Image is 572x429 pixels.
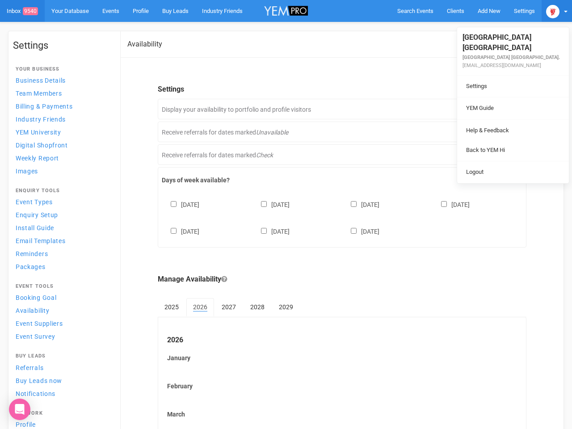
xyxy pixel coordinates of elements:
small: [GEOGRAPHIC_DATA] [GEOGRAPHIC_DATA]. [463,55,560,60]
a: 2025 [158,298,185,316]
a: Back to YEM Hi [459,142,567,159]
a: Digital Shopfront [13,139,111,151]
label: February [167,382,517,391]
span: Search Events [397,8,433,14]
label: [DATE] [432,199,470,209]
a: Billing & Payments [13,100,111,112]
a: Event Survey [13,330,111,342]
a: Notifications [13,387,111,400]
span: Booking Goal [16,294,56,301]
a: Event Suppliers [13,317,111,329]
h4: Your Business [16,67,109,72]
a: Event Types [13,196,111,208]
a: Reminders [13,248,111,260]
input: [DATE] [351,228,357,234]
a: Settings [459,78,567,95]
a: 2026 [186,298,214,317]
span: Event Survey [16,333,55,340]
a: YEM Guide [459,100,567,117]
a: Enquiry Setup [13,209,111,221]
h4: Event Tools [16,284,109,289]
legend: 2026 [167,335,517,345]
input: [DATE] [261,201,267,207]
span: Team Members [16,90,62,97]
div: Display your availability to portfolio and profile visitors [158,99,526,119]
input: [DATE] [441,201,447,207]
input: [DATE] [261,228,267,234]
span: YEM University [16,129,61,136]
h2: Availability [127,40,162,48]
label: [DATE] [162,199,199,209]
label: [DATE] [252,199,290,209]
small: [EMAIL_ADDRESS][DOMAIN_NAME] [463,63,541,68]
label: January [167,353,517,362]
em: Unavailable [256,129,288,136]
img: open-uri20250107-2-1pbi2ie [546,5,559,18]
a: 2027 [215,298,243,316]
span: Billing & Payments [16,103,73,110]
a: 2029 [272,298,300,316]
a: 2028 [244,298,271,316]
span: Clients [447,8,464,14]
div: Receive referrals for dates marked [158,122,526,142]
a: Logout [459,164,567,181]
span: Packages [16,263,46,270]
h4: Buy Leads [16,353,109,359]
a: Images [13,165,111,177]
input: [DATE] [171,228,177,234]
a: Referrals [13,362,111,374]
h4: Network [16,411,109,416]
label: [DATE] [252,226,290,236]
h1: Settings [13,40,111,51]
span: Notifications [16,390,55,397]
label: Days of week available? [162,176,522,185]
div: Open Intercom Messenger [9,399,30,420]
span: Event Suppliers [16,320,63,327]
span: Install Guide [16,224,54,231]
a: Team Members [13,87,111,99]
span: Weekly Report [16,155,59,162]
em: Check [256,151,273,159]
span: Digital Shopfront [16,142,68,149]
h4: Enquiry Tools [16,188,109,193]
a: Booking Goal [13,291,111,303]
a: Install Guide [13,222,111,234]
a: Buy Leads now [13,374,111,387]
a: YEM University [13,126,111,138]
legend: Settings [158,84,526,95]
label: [DATE] [162,226,199,236]
a: Help & Feedback [459,122,567,139]
input: [DATE] [351,201,357,207]
a: Packages [13,261,111,273]
span: Add New [478,8,500,14]
label: [DATE] [342,199,379,209]
span: Reminders [16,250,48,257]
div: Receive referrals for dates marked [158,144,526,165]
a: Weekly Report [13,152,111,164]
span: [GEOGRAPHIC_DATA] [GEOGRAPHIC_DATA] [463,33,531,52]
a: Business Details [13,74,111,86]
span: Availability [16,307,49,314]
span: Event Types [16,198,53,206]
span: 9540 [23,7,38,15]
a: Email Templates [13,235,111,247]
input: [DATE] [171,201,177,207]
label: March [167,410,517,419]
span: Email Templates [16,237,66,244]
label: [DATE] [342,226,379,236]
span: Images [16,168,38,175]
span: Enquiry Setup [16,211,58,219]
a: Industry Friends [13,113,111,125]
legend: Manage Availability [158,274,526,285]
span: Business Details [16,77,66,84]
a: Availability [13,304,111,316]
